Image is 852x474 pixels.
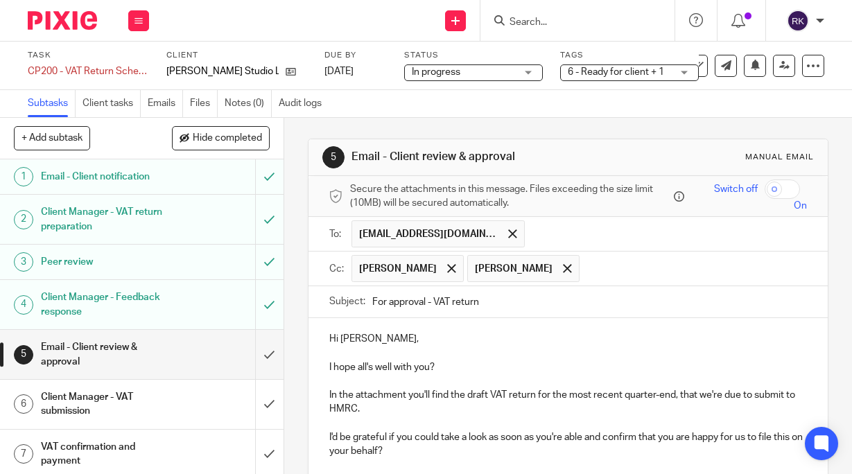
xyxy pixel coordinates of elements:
[745,152,814,163] div: Manual email
[28,90,76,117] a: Subtasks
[351,150,598,164] h1: Email - Client review & approval
[412,67,460,77] span: In progress
[28,50,149,61] label: Task
[41,252,175,272] h1: Peer review
[329,262,345,276] label: Cc:
[41,202,175,237] h1: Client Manager - VAT return preparation
[329,332,807,346] p: Hi [PERSON_NAME],
[329,430,807,459] p: I'd be grateful if you could take a look as soon as you're able and confirm that you are happy fo...
[14,345,33,365] div: 5
[324,50,387,61] label: Due by
[41,287,175,322] h1: Client Manager - Feedback response
[82,90,141,117] a: Client tasks
[28,11,97,30] img: Pixie
[787,10,809,32] img: svg%3E
[350,182,670,211] span: Secure the attachments in this message. Files exceeding the size limit (10MB) will be secured aut...
[14,167,33,186] div: 1
[568,67,664,77] span: 6 - Ready for client + 1
[279,90,329,117] a: Audit logs
[14,295,33,315] div: 4
[41,337,175,372] h1: Email - Client review & approval
[14,444,33,464] div: 7
[166,64,279,78] p: [PERSON_NAME] Studio Ltd
[225,90,272,117] a: Notes (0)
[14,252,33,272] div: 3
[329,295,365,308] label: Subject:
[14,394,33,414] div: 6
[166,50,307,61] label: Client
[148,90,183,117] a: Emails
[41,387,175,422] h1: Client Manager - VAT submission
[41,166,175,187] h1: Email - Client notification
[329,360,807,374] p: I hope all's well with you?
[359,227,498,241] span: [EMAIL_ADDRESS][DOMAIN_NAME]
[508,17,633,29] input: Search
[14,126,90,150] button: + Add subtask
[359,262,437,276] span: [PERSON_NAME]
[329,388,807,416] p: In the attachment you'll find the draft VAT return for the most recent quarter-end, that we're du...
[714,182,758,196] span: Switch off
[475,262,553,276] span: [PERSON_NAME]
[172,126,270,150] button: Hide completed
[41,437,175,472] h1: VAT confirmation and payment
[322,146,345,168] div: 5
[28,64,149,78] div: CP200 - VAT Return Schedule 2 - Feb/May/Aug/Nov
[794,199,807,213] span: On
[14,210,33,229] div: 2
[404,50,543,61] label: Status
[560,50,699,61] label: Tags
[324,67,354,76] span: [DATE]
[193,133,262,144] span: Hide completed
[190,90,218,117] a: Files
[329,227,345,241] label: To:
